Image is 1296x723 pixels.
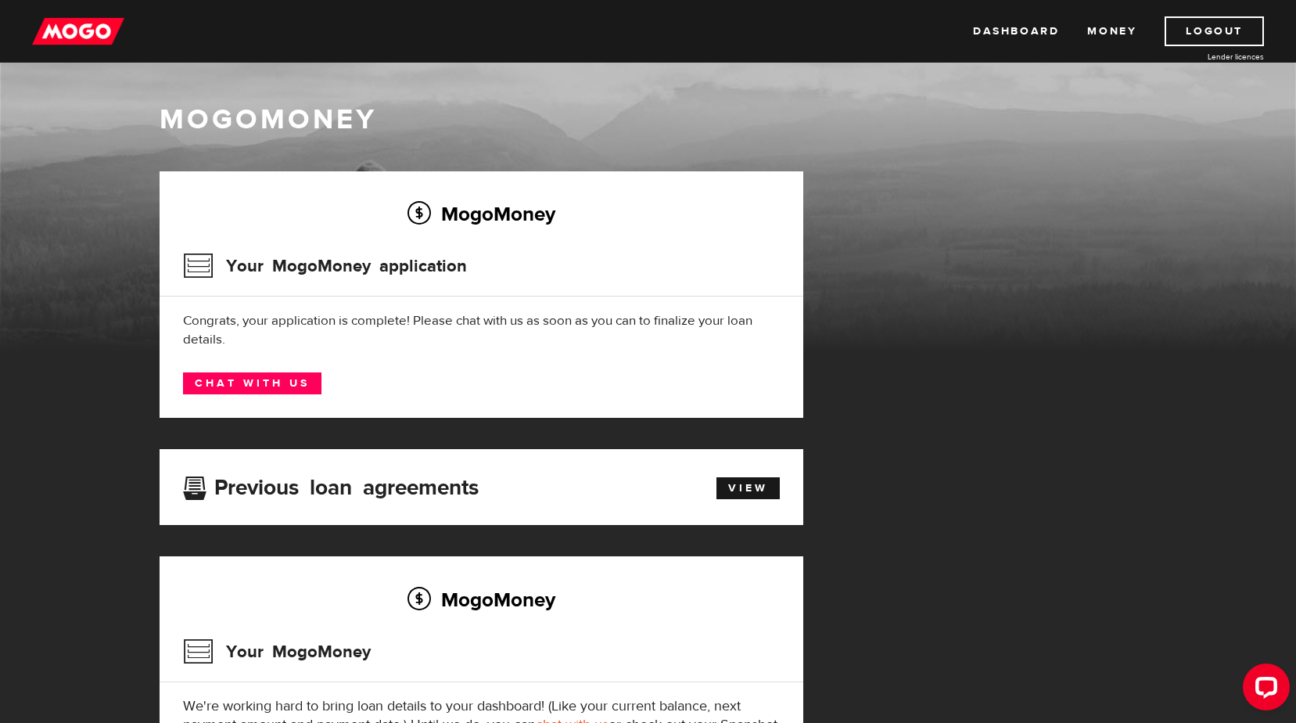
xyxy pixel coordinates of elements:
a: Dashboard [973,16,1059,46]
h3: Your MogoMoney application [183,246,467,286]
a: Chat with us [183,372,321,394]
a: View [716,477,780,499]
h1: MogoMoney [160,103,1137,136]
a: Money [1087,16,1136,46]
h2: MogoMoney [183,583,780,616]
h2: MogoMoney [183,197,780,230]
a: Logout [1165,16,1264,46]
h3: Your MogoMoney [183,631,371,672]
iframe: LiveChat chat widget [1230,657,1296,723]
img: mogo_logo-11ee424be714fa7cbb0f0f49df9e16ec.png [32,16,124,46]
div: Congrats, your application is complete! Please chat with us as soon as you can to finalize your l... [183,311,780,349]
h3: Previous loan agreements [183,475,479,495]
a: Lender licences [1147,51,1264,63]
